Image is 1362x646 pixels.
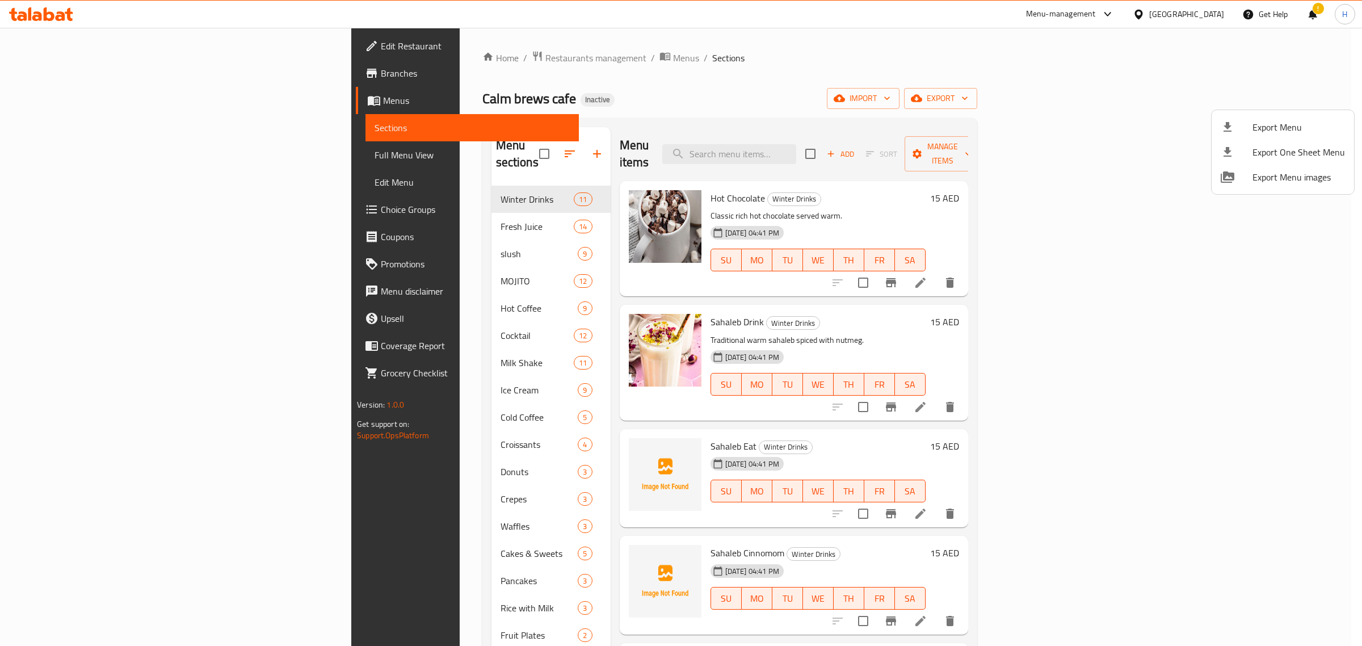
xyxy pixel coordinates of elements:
[1212,115,1354,140] li: Export menu items
[1212,140,1354,165] li: Export one sheet menu items
[1252,145,1345,159] span: Export One Sheet Menu
[1252,170,1345,184] span: Export Menu images
[1252,120,1345,134] span: Export Menu
[1212,165,1354,190] li: Export Menu images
